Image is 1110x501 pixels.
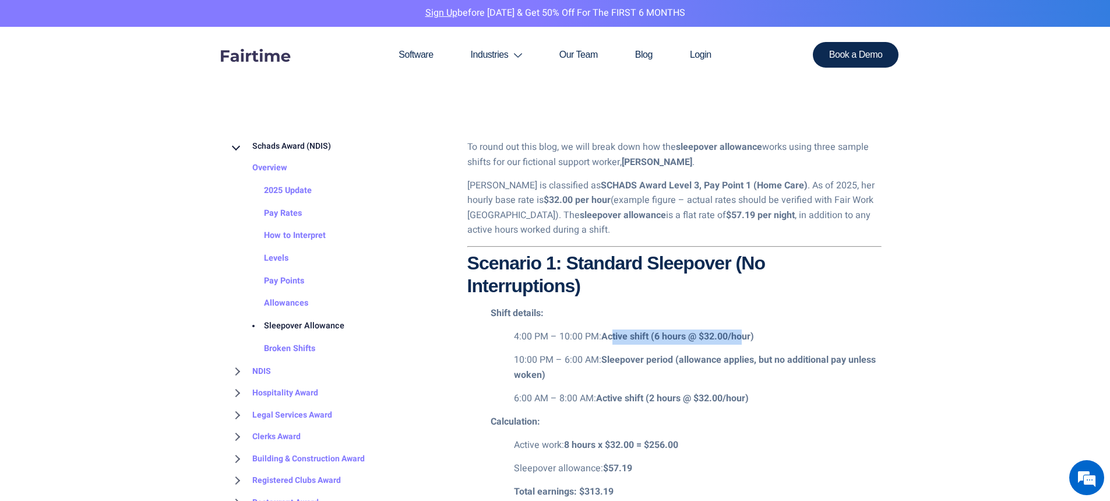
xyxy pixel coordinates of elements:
strong: $32.00 per hour [544,193,611,207]
span: Book a Demo [829,50,883,59]
p: Active work: [514,438,882,453]
textarea: Type your message and hit 'Enter' [6,318,222,359]
p: To round out this blog, we will break down how the works using three sample shifts for our fictio... [467,140,882,170]
a: Overview [229,157,287,180]
a: Software [380,27,452,83]
div: Chat with us now [61,65,196,80]
p: 4:00 PM – 10:00 PM: [514,330,882,345]
strong: Active shift (2 hours @ $32.00/hour) [596,391,749,405]
strong: $57.19 per night [726,208,795,222]
a: Levels [241,247,288,270]
p: 6:00 AM – 8:00 AM: [514,391,882,407]
a: Pay Rates [241,202,302,225]
p: Sleepover allowance: [514,461,882,477]
a: Our Team [541,27,616,83]
a: Sleepover Allowance [241,316,344,338]
a: Schads Award (NDIS) [229,135,331,157]
a: 2025 Update [241,180,312,202]
strong: SCHADS Award Level 3, Pay Point 1 (Home Care) [601,178,808,192]
a: Industries [452,27,541,83]
span: We're online! [68,147,161,265]
p: 10:00 PM – 6:00 AM: [514,353,882,383]
strong: $57.19 [603,461,632,475]
a: How to Interpret [241,225,326,248]
strong: sleepover allowance [676,140,762,154]
a: Building & Construction Award [229,448,365,470]
p: [PERSON_NAME] is classified as . As of 2025, her hourly base rate is (example figure – actual rat... [467,178,882,238]
a: Login [671,27,730,83]
a: Clerks Award [229,426,301,448]
strong: sleepover allowance [580,208,666,222]
strong: Calculation: [491,415,540,429]
a: Allowances [241,293,308,316]
a: Broken Shifts [241,338,315,360]
strong: Scenario 1: Standard Sleepover (No Interruptions) [467,253,766,296]
strong: [PERSON_NAME] [622,155,692,169]
div: Minimize live chat window [191,6,219,34]
strong: 8 hours x $32.00 = $256.00 [564,438,678,452]
strong: Shift details: [491,306,544,320]
a: NDIS [229,360,271,383]
a: Blog [616,27,671,83]
a: Pay Points [241,270,304,293]
p: before [DATE] & Get 50% Off for the FIRST 6 MONTHS [9,6,1101,21]
a: Legal Services Award [229,404,332,426]
strong: Total earnings: $313.19 [514,485,614,499]
a: Sign Up [425,6,457,20]
strong: Sleepover period (allowance applies, but no additional pay unless woken) [514,353,876,382]
a: Hospitality Award [229,382,318,404]
a: Registered Clubs Award [229,470,341,492]
a: Book a Demo [813,42,899,68]
strong: Active shift (6 hours @ $32.00/hour) [601,330,754,344]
